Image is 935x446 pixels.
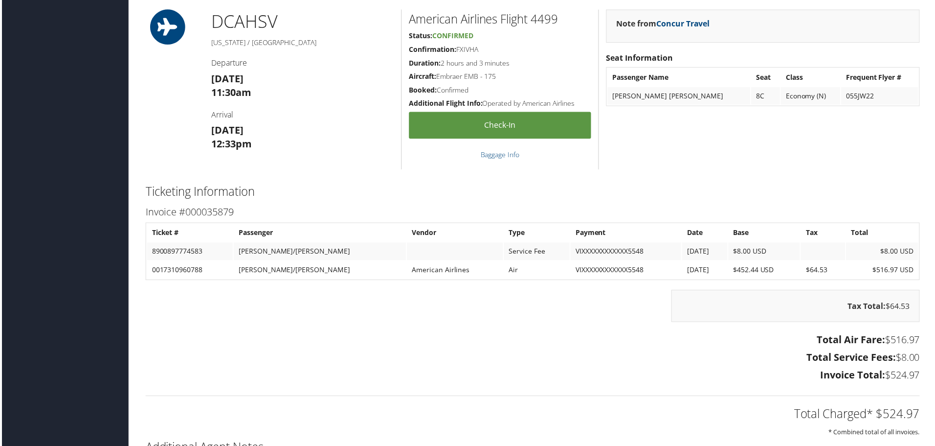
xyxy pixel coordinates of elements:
td: [PERSON_NAME]/[PERSON_NAME] [233,244,406,261]
span: Confirmed [432,31,473,41]
th: Ticket # [146,225,232,243]
h4: Departure [210,58,394,69]
div: $64.53 [672,291,922,324]
th: Base [730,225,802,243]
strong: Note from [617,19,711,29]
th: Frequent Flyer # [843,69,920,87]
h4: Arrival [210,110,394,120]
th: Seat [753,69,781,87]
strong: Duration: [409,59,441,68]
strong: Total Air Fare: [819,335,887,348]
a: Concur Travel [657,19,711,29]
strong: Status: [409,31,432,41]
th: Payment [571,225,682,243]
td: [DATE] [683,244,728,261]
h5: [US_STATE] / [GEOGRAPHIC_DATA] [210,38,394,48]
h3: Invoice #000035879 [144,206,922,220]
a: Baggage Info [481,151,520,160]
th: Passenger Name [608,69,752,87]
td: Service Fee [504,244,570,261]
td: $8.00 USD [730,244,802,261]
td: [PERSON_NAME] [PERSON_NAME] [608,88,752,105]
td: VIXXXXXXXXXXXX5548 [571,262,682,280]
h5: 2 hours and 3 minutes [409,59,592,69]
td: Air [504,262,570,280]
td: [DATE] [683,262,728,280]
strong: Invoice Total: [822,370,887,383]
td: $516.97 USD [848,262,920,280]
a: Check-in [409,113,592,140]
h5: FXIVHA [409,45,592,55]
strong: [DATE] [210,124,243,138]
td: Economy (N) [782,88,842,105]
th: Total [848,225,920,243]
td: American Airlines [407,262,503,280]
h1: DCA HSV [210,10,394,34]
h3: $524.97 [144,370,922,384]
h5: Operated by American Airlines [409,99,592,109]
strong: Total Service Fees: [808,352,898,366]
h5: Embraer EMB - 175 [409,72,592,82]
td: $64.53 [802,262,847,280]
strong: Tax Total: [849,302,888,313]
h5: Confirmed [409,86,592,95]
th: Date [683,225,728,243]
strong: Aircraft: [409,72,436,81]
td: 8900897774583 [146,244,232,261]
td: 8C [753,88,781,105]
h3: $8.00 [144,352,922,366]
strong: 11:30am [210,86,250,99]
th: Tax [802,225,847,243]
td: 055JW22 [843,88,920,105]
td: [PERSON_NAME]/[PERSON_NAME] [233,262,406,280]
h2: American Airlines Flight 4499 [409,11,592,28]
small: * Combined total of all invoices. [830,429,922,438]
th: Vendor [407,225,503,243]
td: 0017310960788 [146,262,232,280]
strong: Seat Information [607,53,674,64]
td: VIXXXXXXXXXXXX5548 [571,244,682,261]
th: Class [782,69,842,87]
td: $452.44 USD [730,262,802,280]
strong: Confirmation: [409,45,456,54]
strong: [DATE] [210,72,243,86]
td: $8.00 USD [848,244,920,261]
h2: Ticketing Information [144,184,922,201]
th: Type [504,225,570,243]
h2: Total Charged* $524.97 [144,407,922,424]
strong: Booked: [409,86,437,95]
strong: Additional Flight Info: [409,99,483,108]
h3: $516.97 [144,335,922,349]
th: Passenger [233,225,406,243]
strong: 12:33pm [210,138,251,151]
